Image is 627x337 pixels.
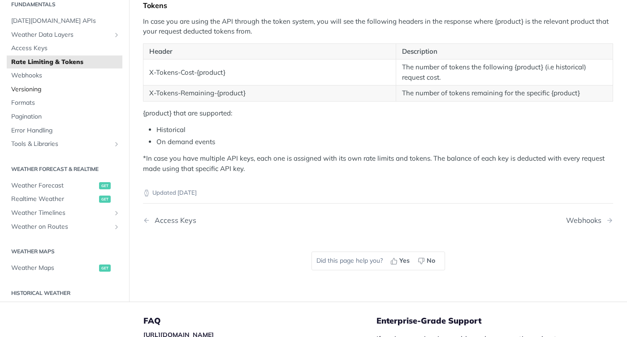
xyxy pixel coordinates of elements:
li: On demand events [156,137,613,147]
p: In case you are using the API through the token system, you will see the following headers in the... [143,17,613,37]
a: Weather Mapsget [7,261,122,275]
span: Realtime Weather [11,195,97,204]
span: Formats [11,98,120,107]
span: Tools & Libraries [11,140,111,149]
h2: Fundamentals [7,0,122,9]
h2: Weather Forecast & realtime [7,165,122,173]
h2: Weather Maps [7,247,122,256]
a: Formats [7,96,122,110]
a: Access Keys [7,42,122,55]
span: get [99,264,111,272]
button: No [415,254,440,268]
p: Updated [DATE] [143,188,613,197]
a: Tools & LibrariesShow subpages for Tools & Libraries [7,137,122,151]
td: The number of tokens remaining for the specific {product} [396,85,613,102]
td: X-Tokens-Remaining-{product} [143,85,396,102]
a: Weather on RoutesShow subpages for Weather on Routes [7,220,122,233]
h5: FAQ [143,316,376,326]
span: Webhooks [11,71,120,80]
div: Access Keys [150,216,196,225]
span: Weather on Routes [11,222,111,231]
a: Error Handling [7,124,122,137]
span: Yes [399,256,410,265]
a: [DATE][DOMAIN_NAME] APIs [7,14,122,28]
span: Weather Data Layers [11,30,111,39]
button: Show subpages for Weather Timelines [113,209,120,217]
button: Show subpages for Weather on Routes [113,223,120,230]
div: Webhooks [566,216,606,225]
span: Error Handling [11,126,120,135]
span: Weather Maps [11,264,97,273]
span: Rate Limiting & Tokens [11,57,120,66]
span: Pagination [11,112,120,121]
span: get [99,182,111,189]
a: Weather Forecastget [7,179,122,192]
a: Realtime Weatherget [7,192,122,206]
td: X-Tokens-Cost-{product} [143,60,396,85]
li: Historical [156,125,613,135]
span: Weather Timelines [11,209,111,218]
a: Weather Data LayersShow subpages for Weather Data Layers [7,28,122,41]
a: Versioning [7,83,122,96]
th: Header [143,43,396,60]
button: Show subpages for Weather Data Layers [113,31,120,38]
span: get [99,196,111,203]
a: Weather TimelinesShow subpages for Weather Timelines [7,206,122,220]
td: The number of tokens the following {product} (i.e historical) request cost. [396,60,613,85]
th: Description [396,43,613,60]
span: Versioning [11,85,120,94]
a: Previous Page: Access Keys [143,216,345,225]
span: Weather Forecast [11,181,97,190]
p: {product} that are supported: [143,108,613,119]
a: Webhooks [7,69,122,82]
span: Access Keys [11,44,120,53]
div: Tokens [143,1,613,10]
a: Next Page: Webhooks [566,216,613,225]
button: Yes [387,254,415,268]
nav: Pagination Controls [143,207,613,234]
span: No [427,256,435,265]
h2: Historical Weather [7,289,122,297]
span: [DATE][DOMAIN_NAME] APIs [11,17,120,26]
div: Did this page help you? [311,252,445,270]
button: Show subpages for Tools & Libraries [113,141,120,148]
p: *In case you have multiple API keys, each one is assigned with its own rate limits and tokens. Th... [143,154,613,174]
a: Rate Limiting & Tokens [7,55,122,68]
h5: Enterprise-Grade Support [376,316,586,326]
a: Pagination [7,110,122,124]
